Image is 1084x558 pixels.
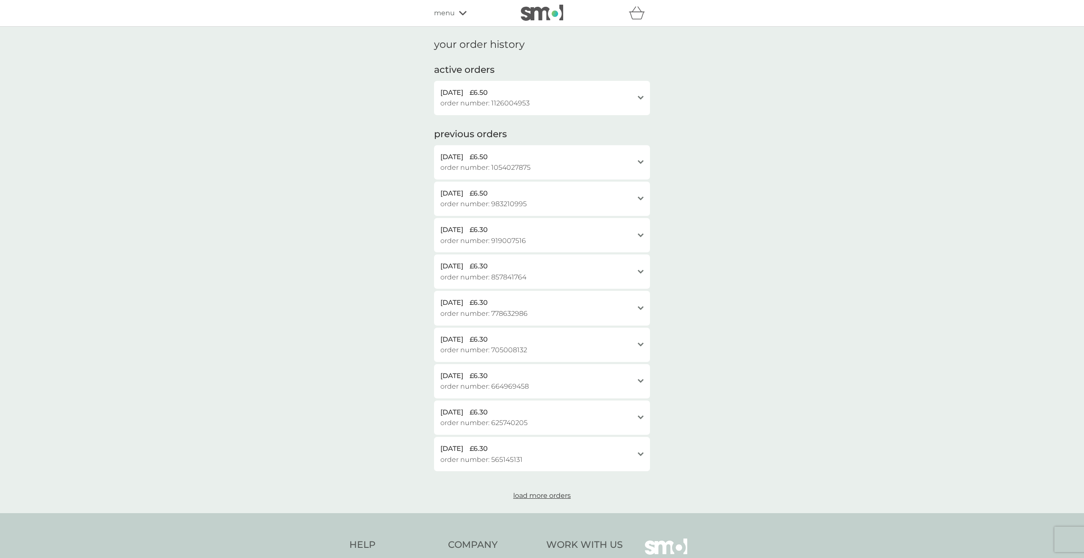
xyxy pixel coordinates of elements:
img: smol [521,5,563,21]
span: order number: 857841764 [440,272,526,283]
span: menu [434,8,455,19]
span: £6.50 [470,152,488,163]
span: £6.30 [470,443,488,454]
span: [DATE] [440,224,463,235]
span: [DATE] [440,188,463,199]
span: order number: 1126004953 [440,98,530,109]
h4: Company [448,539,538,552]
span: order number: 625740205 [440,417,528,428]
span: £6.30 [470,224,488,235]
h2: previous orders [434,128,507,141]
div: basket [629,5,650,22]
span: [DATE] [440,407,463,418]
button: load more orders [478,490,606,501]
h2: active orders [434,64,495,77]
h1: your order history [434,39,525,51]
span: order number: 565145131 [440,454,523,465]
span: £6.30 [470,370,488,381]
h4: Help [349,539,440,552]
span: [DATE] [440,87,463,98]
span: order number: 1054027875 [440,162,531,173]
span: [DATE] [440,334,463,345]
span: [DATE] [440,152,463,163]
span: load more orders [513,492,571,500]
h4: Work With Us [546,539,623,552]
span: [DATE] [440,297,463,308]
span: £6.30 [470,407,488,418]
span: [DATE] [440,370,463,381]
span: £6.50 [470,188,488,199]
span: order number: 705008132 [440,345,527,356]
span: order number: 778632986 [440,308,528,319]
span: £6.30 [470,297,488,308]
span: £6.50 [470,87,488,98]
span: order number: 983210995 [440,199,527,210]
span: [DATE] [440,261,463,272]
span: £6.30 [470,334,488,345]
span: order number: 664969458 [440,381,529,392]
span: order number: 919007516 [440,235,526,246]
span: £6.30 [470,261,488,272]
span: [DATE] [440,443,463,454]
